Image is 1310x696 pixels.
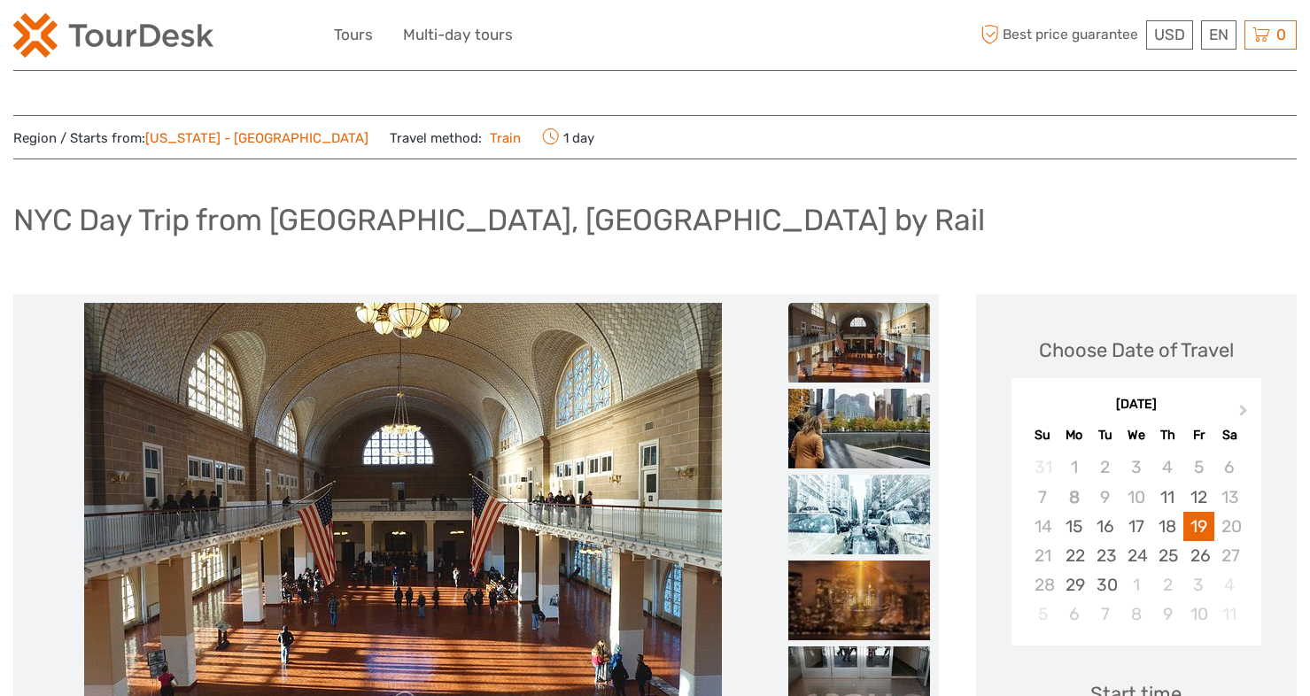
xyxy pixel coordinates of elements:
[1027,541,1058,570] div: Not available Sunday, September 21st, 2025
[1231,400,1260,429] button: Next Month
[1183,483,1214,512] div: Choose Friday, September 12th, 2025
[1214,512,1245,541] div: Not available Saturday, September 20th, 2025
[976,20,1142,50] span: Best price guarantee
[1027,599,1058,629] div: Not available Sunday, October 5th, 2025
[1120,423,1151,447] div: We
[1151,483,1182,512] div: Choose Thursday, September 11th, 2025
[1151,423,1182,447] div: Th
[1151,570,1182,599] div: Choose Thursday, October 2nd, 2025
[1151,541,1182,570] div: Choose Thursday, September 25th, 2025
[788,303,930,383] img: 805d207512d842918d47075e03c1c6c8_slider_thumbnail.jpg
[1089,599,1120,629] div: Choose Tuesday, October 7th, 2025
[1027,483,1058,512] div: Not available Sunday, September 7th, 2025
[1039,336,1234,364] div: Choose Date of Travel
[1027,423,1058,447] div: Su
[1027,570,1058,599] div: Not available Sunday, September 28th, 2025
[1089,423,1120,447] div: Tu
[1089,512,1120,541] div: Choose Tuesday, September 16th, 2025
[1058,423,1089,447] div: Mo
[1274,26,1289,43] span: 0
[1089,483,1120,512] div: Not available Tuesday, September 9th, 2025
[1120,512,1151,541] div: Choose Wednesday, September 17th, 2025
[1183,570,1214,599] div: Choose Friday, October 3rd, 2025
[542,125,594,150] span: 1 day
[1151,452,1182,482] div: Not available Thursday, September 4th, 2025
[390,125,521,150] span: Travel method:
[1058,541,1089,570] div: Choose Monday, September 22nd, 2025
[1214,483,1245,512] div: Not available Saturday, September 13th, 2025
[1183,452,1214,482] div: Not available Friday, September 5th, 2025
[1012,396,1261,414] div: [DATE]
[1201,20,1236,50] div: EN
[1027,452,1058,482] div: Not available Sunday, August 31st, 2025
[13,129,368,148] span: Region / Starts from:
[1058,452,1089,482] div: Not available Monday, September 1st, 2025
[334,22,373,48] a: Tours
[1214,541,1245,570] div: Not available Saturday, September 27th, 2025
[1120,541,1151,570] div: Choose Wednesday, September 24th, 2025
[1183,599,1214,629] div: Choose Friday, October 10th, 2025
[13,202,985,238] h1: NYC Day Trip from [GEOGRAPHIC_DATA], [GEOGRAPHIC_DATA] by Rail
[1214,570,1245,599] div: Not available Saturday, October 4th, 2025
[1151,512,1182,541] div: Choose Thursday, September 18th, 2025
[1154,26,1185,43] span: USD
[1058,599,1089,629] div: Choose Monday, October 6th, 2025
[1027,512,1058,541] div: Not available Sunday, September 14th, 2025
[1120,483,1151,512] div: Not available Wednesday, September 10th, 2025
[1214,452,1245,482] div: Not available Saturday, September 6th, 2025
[788,561,930,640] img: e13f81cd426b47d8ac660dd1e00498d2_slider_thumbnail.jpg
[1120,570,1151,599] div: Choose Wednesday, October 1st, 2025
[788,475,930,554] img: 4168f3db451c42e0b68ffdd28e4f6524_slider_thumbnail.jpg
[145,130,368,146] a: [US_STATE] - [GEOGRAPHIC_DATA]
[403,22,513,48] a: Multi-day tours
[1089,570,1120,599] div: Choose Tuesday, September 30th, 2025
[1058,570,1089,599] div: Choose Monday, September 29th, 2025
[25,31,200,45] p: We're away right now. Please check back later!
[1058,512,1089,541] div: Choose Monday, September 15th, 2025
[1214,423,1245,447] div: Sa
[204,27,225,49] button: Open LiveChat chat widget
[1058,483,1089,512] div: Not available Monday, September 8th, 2025
[1120,452,1151,482] div: Not available Wednesday, September 3rd, 2025
[1183,512,1214,541] div: Choose Friday, September 19th, 2025
[1151,599,1182,629] div: Choose Thursday, October 9th, 2025
[482,130,521,146] a: Train
[1017,452,1255,629] div: month 2025-09
[13,13,213,58] img: 2254-3441b4b5-4e5f-4d00-b396-31f1d84a6ebf_logo_small.png
[1214,599,1245,629] div: Not available Saturday, October 11th, 2025
[1183,423,1214,447] div: Fr
[1183,541,1214,570] div: Choose Friday, September 26th, 2025
[1089,452,1120,482] div: Not available Tuesday, September 2nd, 2025
[1089,541,1120,570] div: Choose Tuesday, September 23rd, 2025
[788,389,930,468] img: e76f2ca46b2847caae77eb93f4c6e31d_slider_thumbnail.jpg
[1120,599,1151,629] div: Choose Wednesday, October 8th, 2025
